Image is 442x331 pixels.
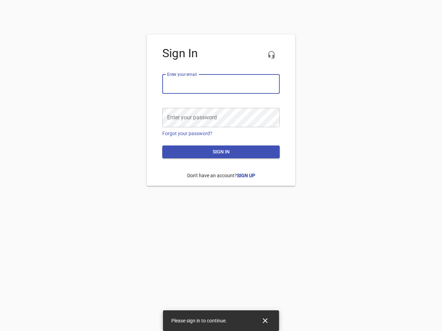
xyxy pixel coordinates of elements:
[237,173,255,178] a: Sign Up
[291,78,437,326] iframe: Chat
[162,167,280,184] p: Don't have an account?
[162,131,212,136] a: Forgot your password?
[168,148,274,156] span: Sign in
[257,312,273,329] button: Close
[162,146,280,158] button: Sign in
[162,47,280,60] h4: Sign In
[171,318,227,323] span: Please sign in to continue.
